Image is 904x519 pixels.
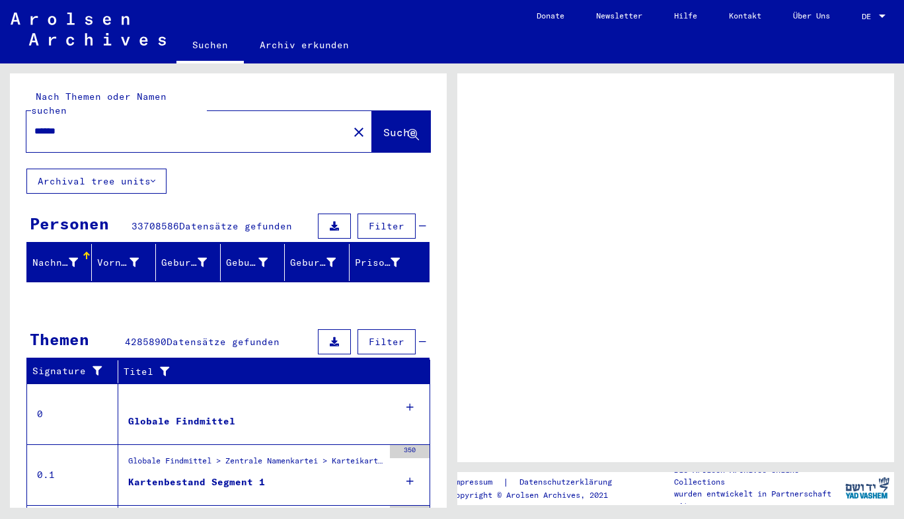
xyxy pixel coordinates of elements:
mat-header-cell: Geburtsname [156,244,221,281]
div: Nachname [32,256,78,270]
div: Prisoner # [355,252,417,273]
mat-header-cell: Vorname [92,244,157,281]
span: Filter [369,336,404,348]
mat-header-cell: Geburtsdatum [285,244,350,281]
div: Vorname [97,256,139,270]
button: Filter [358,329,416,354]
div: Themen [30,327,89,351]
span: Datensätze gefunden [179,220,292,232]
div: Nachname [32,252,94,273]
button: Clear [346,118,372,145]
mat-header-cell: Geburt‏ [221,244,285,281]
div: Titel [124,361,417,382]
span: Filter [369,220,404,232]
span: 4285890 [125,336,167,348]
button: Suche [372,111,430,152]
div: Geburtsdatum [290,256,336,270]
a: Impressum [451,475,503,489]
div: Geburtsname [161,256,207,270]
div: Globale Findmittel > Zentrale Namenkartei > Karteikarten, die im Rahmen der sequentiellen Massend... [128,455,383,473]
span: Suche [383,126,416,139]
mat-header-cell: Prisoner # [350,244,430,281]
div: 350 [390,445,430,458]
mat-icon: close [351,124,367,140]
div: Kartenbestand Segment 1 [128,475,265,489]
button: Filter [358,214,416,239]
img: yv_logo.png [843,471,892,504]
span: 33708586 [132,220,179,232]
div: Geburtsname [161,252,223,273]
a: Datenschutzerklärung [509,475,628,489]
p: Copyright © Arolsen Archives, 2021 [451,489,628,501]
div: | [451,475,628,489]
div: Vorname [97,252,156,273]
div: Titel [124,365,404,379]
div: Globale Findmittel [128,415,235,428]
a: Suchen [176,29,244,63]
td: 0 [27,383,118,444]
mat-label: Nach Themen oder Namen suchen [31,91,167,116]
div: Geburt‏ [226,252,285,273]
div: Prisoner # [355,256,400,270]
p: Die Arolsen Archives Online-Collections [674,464,839,488]
span: Datensätze gefunden [167,336,280,348]
a: Archiv erkunden [244,29,365,61]
div: 500 [390,506,430,519]
div: Geburtsdatum [290,252,352,273]
mat-header-cell: Nachname [27,244,92,281]
div: Personen [30,212,109,235]
p: wurden entwickelt in Partnerschaft mit [674,488,839,512]
span: DE [862,12,876,21]
img: Arolsen_neg.svg [11,13,166,46]
button: Archival tree units [26,169,167,194]
td: 0.1 [27,444,118,505]
div: Geburt‏ [226,256,268,270]
div: Signature [32,361,121,382]
div: Signature [32,364,108,378]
